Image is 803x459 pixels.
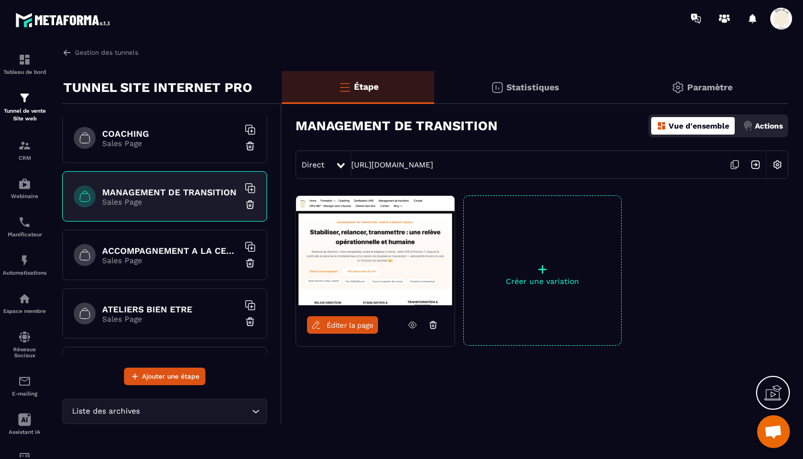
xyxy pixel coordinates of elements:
[327,321,374,329] span: Éditer la page
[3,322,46,367] a: social-networksocial-networkRéseaux Sociaux
[757,415,790,448] div: Ouvrir le chat
[3,367,46,405] a: emailemailE-mailing
[755,121,783,130] p: Actions
[18,254,31,267] img: automations
[102,197,239,206] p: Sales Page
[3,69,46,75] p: Tableau de bord
[102,129,239,139] h6: COACHING
[3,169,46,207] a: automationsautomationsWebinaire
[18,91,31,104] img: formation
[3,231,46,237] p: Planificateur
[62,48,72,57] img: arrow
[3,270,46,276] p: Automatisations
[3,131,46,169] a: formationformationCRM
[62,48,138,57] a: Gestion des tunnels
[124,368,205,385] button: Ajouter une étape
[767,154,788,175] img: setting-w.858f3a88.svg
[3,155,46,161] p: CRM
[3,429,46,435] p: Assistant IA
[3,207,46,246] a: schedulerschedulerPlanificateur
[102,256,239,265] p: Sales Page
[18,53,31,66] img: formation
[102,304,239,315] h6: ATELIERS BIEN ETRE
[102,315,239,323] p: Sales Page
[669,121,729,130] p: Vue d'ensemble
[3,246,46,284] a: automationsautomationsAutomatisations
[657,121,666,131] img: dashboard-orange.40269519.svg
[338,80,351,94] img: bars-o.4a397970.svg
[102,187,239,197] h6: MANAGEMENT DE TRANSITION
[745,154,766,175] img: arrow-next.bcc2205e.svg
[3,107,46,123] p: Tunnel de vente Site web
[15,10,114,30] img: logo
[245,199,256,210] img: trash
[245,141,256,152] img: trash
[464,277,621,286] p: Créer une variation
[18,177,31,190] img: automations
[102,246,239,256] h6: ACCOMPAGNEMENT A LA CERTIFICATION HAS
[18,292,31,305] img: automations
[245,316,256,327] img: trash
[3,45,46,83] a: formationformationTableau de bord
[18,216,31,229] img: scheduler
[296,196,454,305] img: image
[18,139,31,152] img: formation
[3,308,46,314] p: Espace membre
[18,330,31,344] img: social-network
[743,121,753,131] img: actions.d6e523a2.png
[142,405,249,417] input: Search for option
[687,82,733,92] p: Paramètre
[69,405,142,417] span: Liste des archives
[3,193,46,199] p: Webinaire
[506,82,559,92] p: Statistiques
[63,77,252,98] p: TUNNEL SITE INTERNET PRO
[491,81,504,94] img: stats.20deebd0.svg
[18,375,31,388] img: email
[62,399,267,424] div: Search for option
[307,316,378,334] a: Éditer la page
[464,262,621,277] p: +
[3,83,46,131] a: formationformationTunnel de vente Site web
[354,82,379,92] p: Étape
[296,118,498,133] h3: MANAGEMENT DE TRANSITION
[3,284,46,322] a: automationsautomationsEspace membre
[351,160,433,169] a: [URL][DOMAIN_NAME]
[302,160,324,169] span: Direct
[245,258,256,269] img: trash
[102,139,239,148] p: Sales Page
[142,371,199,382] span: Ajouter une étape
[3,346,46,358] p: Réseaux Sociaux
[3,391,46,397] p: E-mailing
[3,405,46,443] a: Assistant IA
[671,81,684,94] img: setting-gr.5f69749f.svg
